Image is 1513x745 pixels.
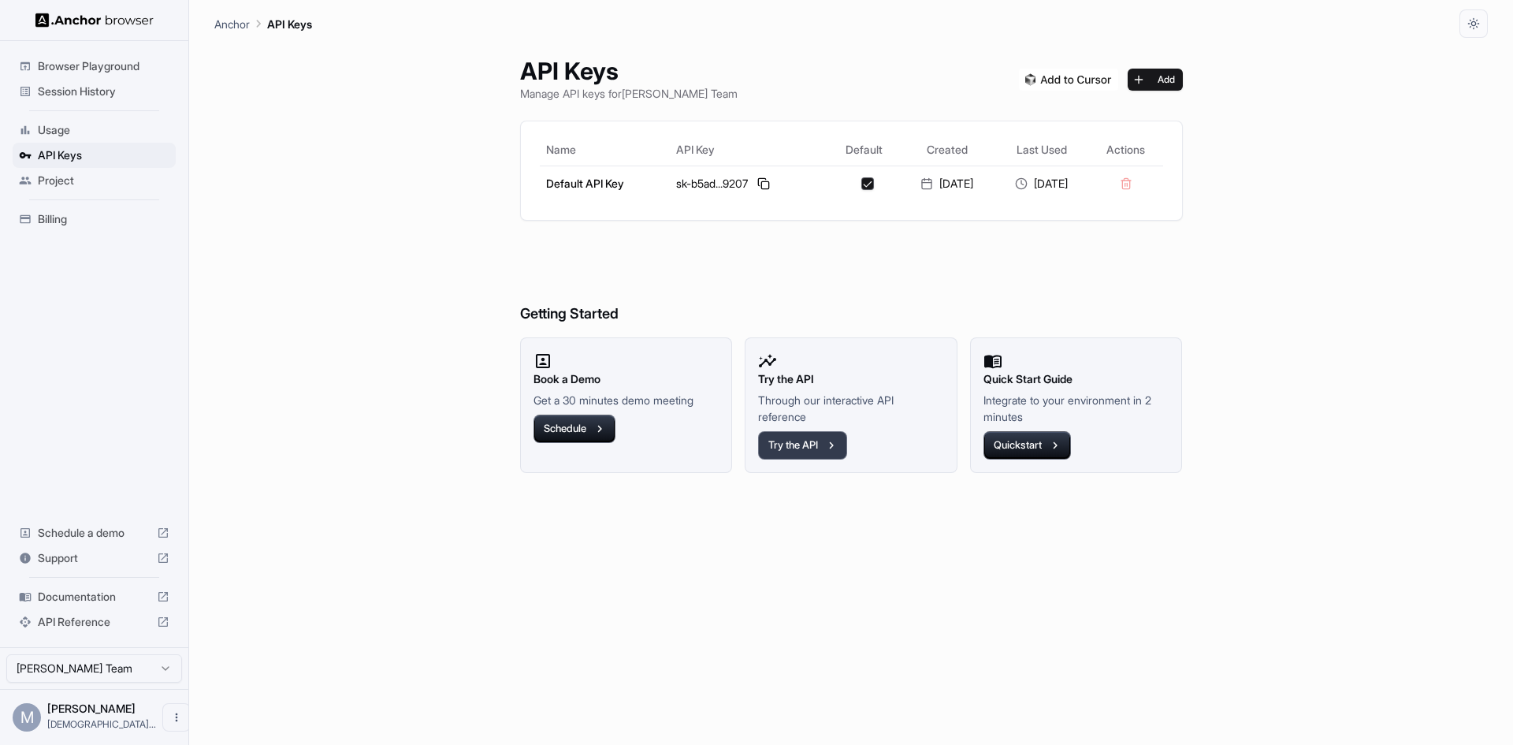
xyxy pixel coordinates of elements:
[35,13,154,28] img: Anchor Logo
[13,520,176,546] div: Schedule a demo
[1001,176,1083,192] div: [DATE]
[38,614,151,630] span: API Reference
[38,550,151,566] span: Support
[47,702,136,715] span: Matt jonas
[38,147,169,163] span: API Keys
[520,85,738,102] p: Manage API keys for [PERSON_NAME] Team
[13,609,176,635] div: API Reference
[983,392,1169,425] p: Integrate to your environment in 2 minutes
[38,173,169,188] span: Project
[758,431,847,460] button: Try the API
[520,240,1183,326] h6: Getting Started
[38,525,151,541] span: Schedule a demo
[994,134,1089,166] th: Last Used
[758,392,944,425] p: Through our interactive API reference
[13,207,176,232] div: Billing
[13,703,41,732] div: M
[47,718,156,730] span: jesuiscem@gmail.com
[533,392,719,408] p: Get a 30 minutes demo meeting
[983,431,1071,460] button: Quickstart
[214,15,312,32] nav: breadcrumb
[13,54,176,79] div: Browser Playground
[906,176,988,192] div: [DATE]
[13,117,176,143] div: Usage
[828,134,900,166] th: Default
[13,546,176,571] div: Support
[13,168,176,193] div: Project
[1128,69,1183,91] button: Add
[520,57,738,85] h1: API Keys
[540,166,671,201] td: Default API Key
[38,122,169,138] span: Usage
[1019,69,1118,91] img: Add anchorbrowser MCP server to Cursor
[38,58,169,74] span: Browser Playground
[38,84,169,99] span: Session History
[533,415,615,443] button: Schedule
[13,79,176,104] div: Session History
[1089,134,1163,166] th: Actions
[13,584,176,609] div: Documentation
[676,174,822,193] div: sk-b5ad...9207
[754,174,773,193] button: Copy API key
[540,134,671,166] th: Name
[533,371,719,388] h2: Book a Demo
[38,589,151,605] span: Documentation
[267,16,312,32] p: API Keys
[758,371,944,388] h2: Try the API
[900,134,994,166] th: Created
[13,143,176,168] div: API Keys
[670,134,828,166] th: API Key
[983,371,1169,388] h2: Quick Start Guide
[214,16,250,32] p: Anchor
[38,211,169,227] span: Billing
[162,703,191,732] button: Open menu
